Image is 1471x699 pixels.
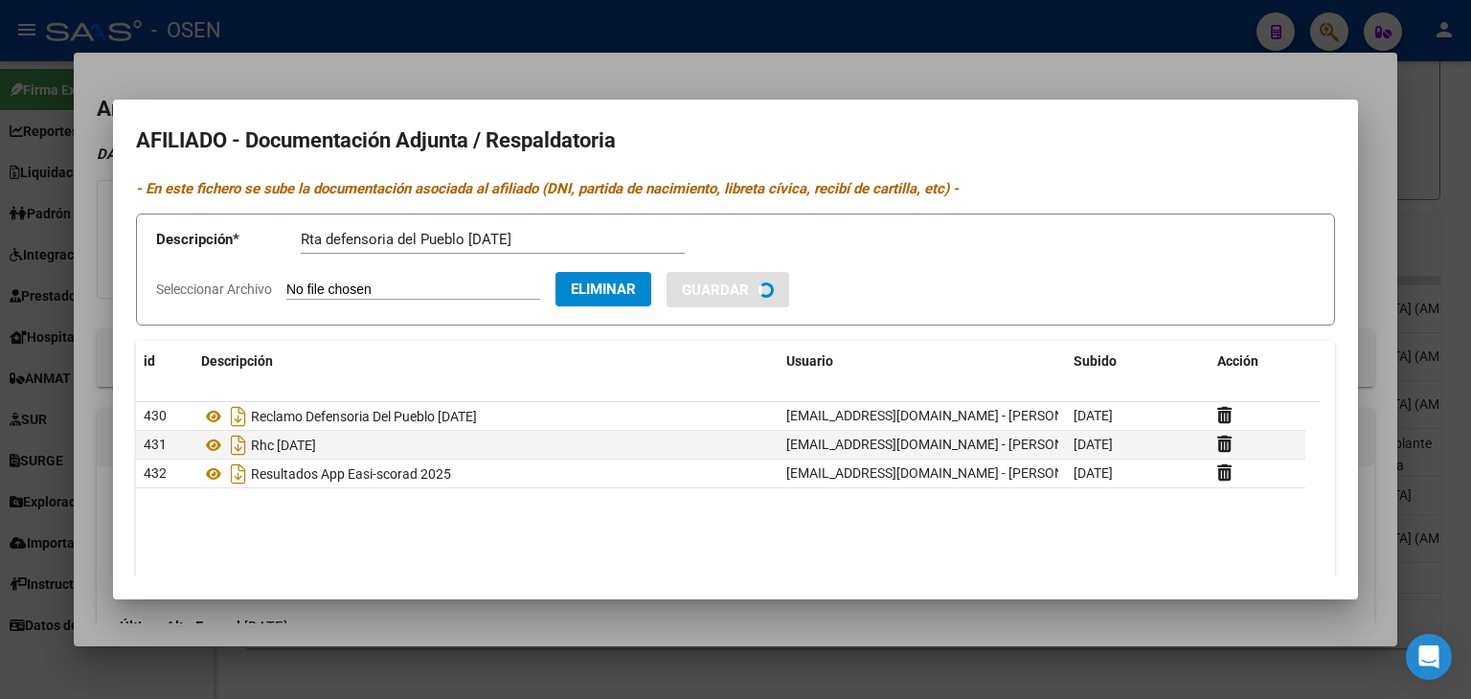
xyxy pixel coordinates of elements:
[226,401,251,432] i: Descargar documento
[156,282,272,297] span: Seleccionar Archivo
[1066,341,1210,382] datatable-header-cell: Subido
[667,272,789,307] button: Guardar
[1210,341,1305,382] datatable-header-cell: Acción
[786,437,1111,452] span: [EMAIL_ADDRESS][DOMAIN_NAME] - [PERSON_NAME]
[1074,408,1113,423] span: [DATE]
[682,282,749,299] span: Guardar
[144,437,167,452] span: 431
[136,180,959,197] i: - En este fichero se sube la documentación asociada al afiliado (DNI, partida de nacimiento, libr...
[251,466,451,482] span: Resultados App Easi-scorad 2025
[226,459,251,489] i: Descargar documento
[193,341,779,382] datatable-header-cell: Descripción
[1074,353,1117,369] span: Subido
[1074,465,1113,481] span: [DATE]
[144,353,155,369] span: id
[201,353,273,369] span: Descripción
[156,229,301,251] p: Descripción
[136,123,1335,159] h2: AFILIADO - Documentación Adjunta / Respaldatoria
[786,408,1111,423] span: [EMAIL_ADDRESS][DOMAIN_NAME] - [PERSON_NAME]
[571,281,636,298] span: Eliminar
[136,341,193,382] datatable-header-cell: id
[1074,437,1113,452] span: [DATE]
[144,465,167,481] span: 432
[251,438,316,453] span: Rhc [DATE]
[1217,353,1258,369] span: Acción
[251,409,477,424] span: Reclamo Defensoria Del Pueblo [DATE]
[786,353,833,369] span: Usuario
[144,408,167,423] span: 430
[1406,634,1452,680] div: Open Intercom Messenger
[555,272,651,306] button: Eliminar
[226,430,251,461] i: Descargar documento
[786,465,1111,481] span: [EMAIL_ADDRESS][DOMAIN_NAME] - [PERSON_NAME]
[779,341,1066,382] datatable-header-cell: Usuario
